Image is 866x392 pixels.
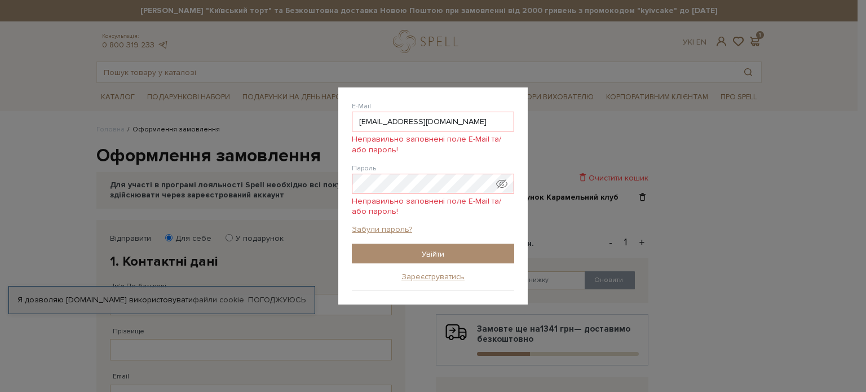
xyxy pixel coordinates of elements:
[352,131,514,155] span: Неправильно заповнені поле E-Mail та/або пароль!
[352,102,371,112] label: E-Mail
[352,164,376,174] label: Пароль
[496,178,507,190] span: Показати пароль у вигляді звичайного тексту. Попередження: це відобразить ваш пароль на екрані.
[401,272,465,282] a: Зареєструватись
[352,112,514,131] input: E-Mail
[352,244,514,263] input: Увійти
[352,224,412,235] a: Забули пароль?
[352,193,514,217] span: Неправильно заповнені поле E-Mail та/або пароль!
